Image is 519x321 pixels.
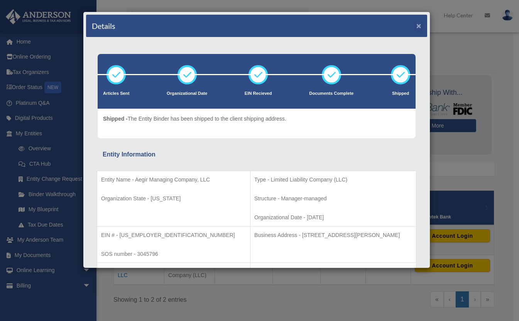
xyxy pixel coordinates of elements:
[101,267,246,276] p: RA Name - [PERSON_NAME] Registered Agents, Inc.
[103,90,129,97] p: Articles Sent
[101,175,246,185] p: Entity Name - Aegir Managing Company, LLC
[309,90,353,97] p: Documents Complete
[254,175,412,185] p: Type - Limited Liability Company (LLC)
[101,249,246,259] p: SOS number - 3045796
[245,90,272,97] p: EIN Recieved
[254,230,412,240] p: Business Address - [STREET_ADDRESS][PERSON_NAME]
[254,267,412,276] p: RA Address - [STREET_ADDRESS][PERSON_NAME]
[391,90,410,97] p: Shipped
[103,114,286,124] p: The Entity Binder has been shipped to the client shipping address.
[103,116,128,122] span: Shipped -
[101,194,246,203] p: Organization State - [US_STATE]
[416,22,421,30] button: ×
[167,90,207,97] p: Organizational Date
[254,194,412,203] p: Structure - Manager-managed
[103,149,411,160] div: Entity Information
[92,20,115,31] h4: Details
[254,213,412,222] p: Organizational Date - [DATE]
[101,230,246,240] p: EIN # - [US_EMPLOYER_IDENTIFICATION_NUMBER]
